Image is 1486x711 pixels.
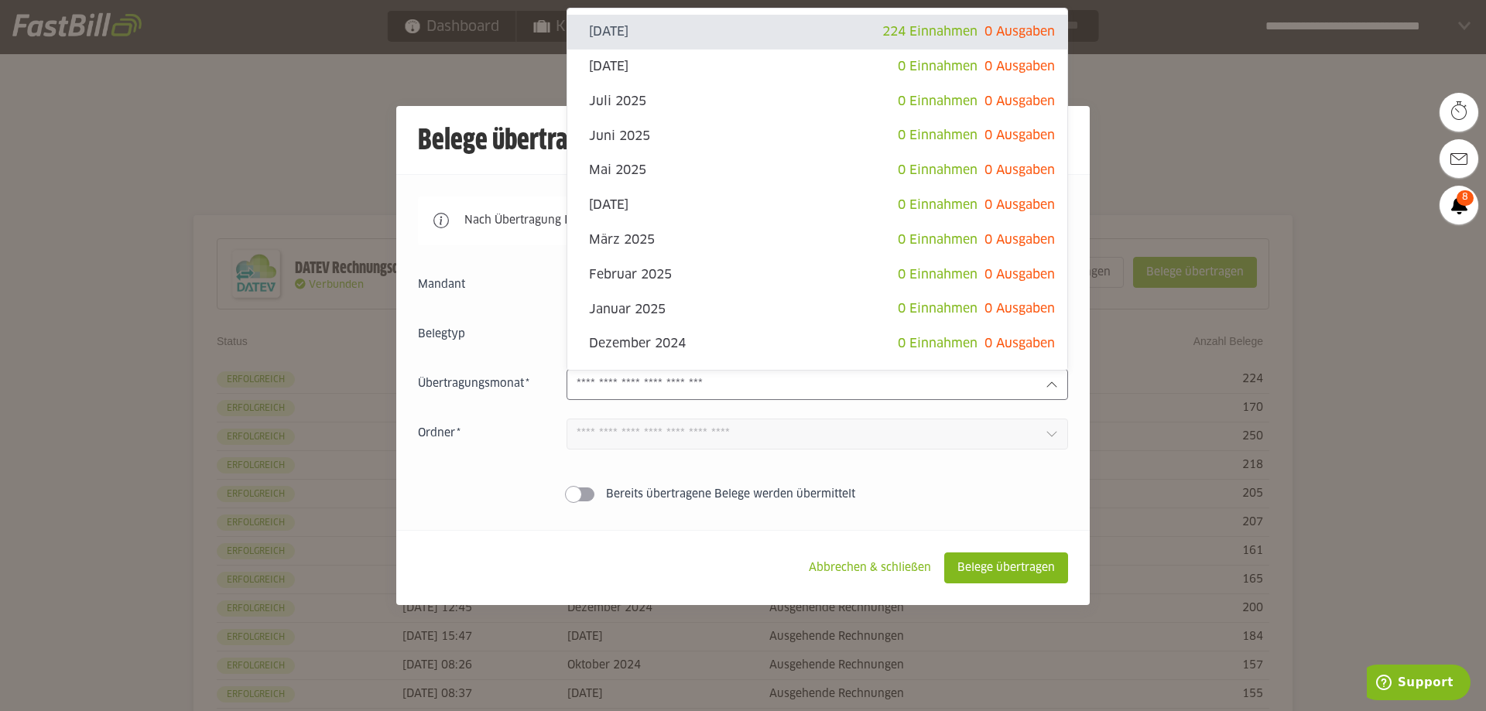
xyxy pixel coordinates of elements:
[418,487,1068,502] sl-switch: Bereits übertragene Belege werden übermittelt
[898,303,978,315] span: 0 Einnahmen
[567,153,1067,188] sl-option: Mai 2025
[567,361,1067,396] sl-option: [DATE]
[898,60,978,73] span: 0 Einnahmen
[898,164,978,176] span: 0 Einnahmen
[567,326,1067,361] sl-option: Dezember 2024
[898,95,978,108] span: 0 Einnahmen
[898,268,978,281] span: 0 Einnahmen
[567,15,1067,50] sl-option: [DATE]
[898,234,978,246] span: 0 Einnahmen
[882,26,978,38] span: 224 Einnahmen
[567,292,1067,326] sl-option: Januar 2025
[984,129,1055,142] span: 0 Ausgaben
[1367,665,1471,703] iframe: Öffnet ein Widget, in dem Sie weitere Informationen finden
[984,95,1055,108] span: 0 Ausgaben
[984,164,1055,176] span: 0 Ausgaben
[1440,186,1478,224] a: 8
[567,50,1067,84] sl-option: [DATE]
[567,258,1067,292] sl-option: Februar 2025
[898,129,978,142] span: 0 Einnahmen
[567,118,1067,153] sl-option: Juni 2025
[984,26,1055,38] span: 0 Ausgaben
[567,84,1067,119] sl-option: Juli 2025
[984,268,1055,281] span: 0 Ausgaben
[984,303,1055,315] span: 0 Ausgaben
[796,552,944,583] sl-button: Abbrechen & schließen
[1457,190,1474,206] span: 8
[898,337,978,350] span: 0 Einnahmen
[984,199,1055,211] span: 0 Ausgaben
[984,337,1055,350] span: 0 Ausgaben
[567,223,1067,258] sl-option: März 2025
[898,199,978,211] span: 0 Einnahmen
[944,552,1068,583] sl-button: Belege übertragen
[984,234,1055,246] span: 0 Ausgaben
[984,60,1055,73] span: 0 Ausgaben
[567,188,1067,223] sl-option: [DATE]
